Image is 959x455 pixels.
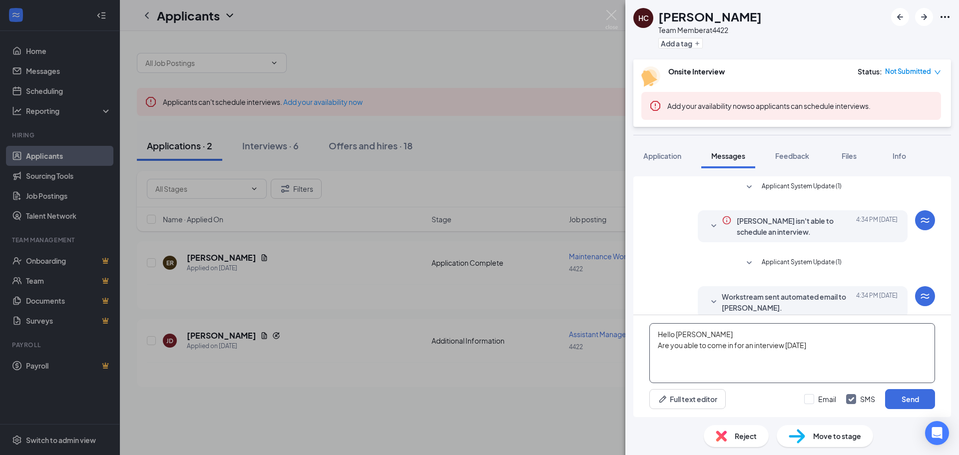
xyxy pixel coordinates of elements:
[842,151,857,160] span: Files
[893,151,906,160] span: Info
[813,431,861,442] span: Move to stage
[919,290,931,302] svg: WorkstreamLogo
[658,25,762,35] div: Team Member at 4422
[667,101,871,110] span: so applicants can schedule interviews.
[708,220,720,232] svg: SmallChevronDown
[856,215,898,237] span: [DATE] 4:34 PM
[722,291,853,313] span: Workstream sent automated email to [PERSON_NAME].
[919,214,931,226] svg: WorkstreamLogo
[737,215,853,237] span: [PERSON_NAME] isn't able to schedule an interview.
[885,389,935,409] button: Send
[915,8,933,26] button: ArrowRight
[939,11,951,23] svg: Ellipses
[775,151,809,160] span: Feedback
[643,151,681,160] span: Application
[885,66,931,76] span: Not Submitted
[743,181,842,193] button: SmallChevronDownApplicant System Update (1)
[762,181,842,193] span: Applicant System Update (1)
[658,8,762,25] h1: [PERSON_NAME]
[858,66,882,76] div: Status :
[694,40,700,46] svg: Plus
[649,323,935,383] textarea: Hello [PERSON_NAME] Are you able to come in for an interview [DATE]
[735,431,757,442] span: Reject
[856,291,898,313] span: [DATE] 4:34 PM
[667,101,747,111] button: Add your availability now
[934,69,941,76] span: down
[668,67,725,76] b: Onsite Interview
[722,215,732,225] svg: Info
[743,181,755,193] svg: SmallChevronDown
[638,13,649,23] div: HC
[925,421,949,445] div: Open Intercom Messenger
[658,394,668,404] svg: Pen
[649,389,726,409] button: Full text editorPen
[649,100,661,112] svg: Error
[708,296,720,308] svg: SmallChevronDown
[762,257,842,269] span: Applicant System Update (1)
[743,257,842,269] button: SmallChevronDownApplicant System Update (1)
[894,11,906,23] svg: ArrowLeftNew
[711,151,745,160] span: Messages
[918,11,930,23] svg: ArrowRight
[891,8,909,26] button: ArrowLeftNew
[743,257,755,269] svg: SmallChevronDown
[658,38,703,48] button: PlusAdd a tag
